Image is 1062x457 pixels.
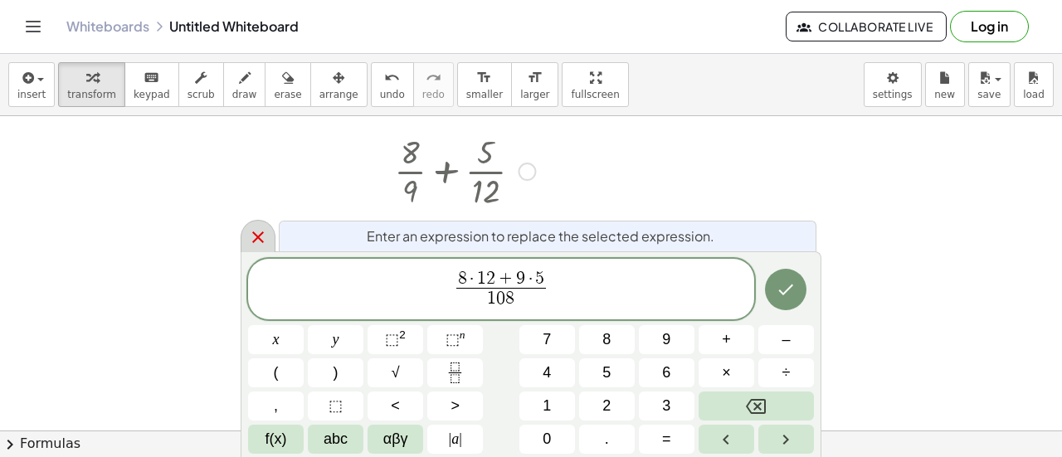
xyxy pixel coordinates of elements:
[864,62,922,107] button: settings
[543,428,551,450] span: 0
[699,325,754,354] button: Plus
[248,358,304,387] button: (
[248,325,304,354] button: x
[134,89,170,100] span: keypad
[20,13,46,40] button: Toggle navigation
[383,428,408,450] span: αβγ
[476,68,492,88] i: format_size
[758,425,814,454] button: Right arrow
[426,68,441,88] i: redo
[232,89,257,100] span: draw
[308,325,363,354] button: y
[543,362,551,384] span: 4
[310,62,368,107] button: arrange
[699,391,814,421] button: Backspace
[66,18,149,35] a: Whiteboards
[384,68,400,88] i: undo
[699,358,754,387] button: Times
[543,395,551,417] span: 1
[334,362,339,384] span: )
[427,358,483,387] button: Fraction
[319,89,358,100] span: arrange
[527,68,543,88] i: format_size
[602,395,611,417] span: 2
[579,325,635,354] button: 8
[520,89,549,100] span: larger
[413,62,454,107] button: redoredo
[699,425,754,454] button: Left arrow
[1023,89,1045,100] span: load
[368,425,423,454] button: Greek alphabet
[662,328,670,351] span: 9
[274,395,278,417] span: ,
[427,325,483,354] button: Superscript
[579,425,635,454] button: .
[519,325,575,354] button: 7
[308,358,363,387] button: )
[977,89,1001,100] span: save
[639,425,694,454] button: Equals
[371,62,414,107] button: undoundo
[639,325,694,354] button: 9
[17,89,46,100] span: insert
[8,62,55,107] button: insert
[786,12,947,41] button: Collaborate Live
[124,62,179,107] button: keyboardkeypad
[427,391,483,421] button: Greater than
[451,395,460,417] span: >
[188,89,215,100] span: scrub
[385,331,399,348] span: ⬚
[1014,62,1054,107] button: load
[223,62,266,107] button: draw
[571,89,619,100] span: fullscreen
[543,328,551,351] span: 7
[782,362,791,384] span: ÷
[562,62,628,107] button: fullscreen
[178,62,224,107] button: scrub
[144,68,159,88] i: keyboard
[265,62,310,107] button: erase
[329,395,343,417] span: ⬚
[449,428,462,450] span: a
[273,328,280,351] span: x
[505,289,514,308] span: 8
[274,362,279,384] span: (
[67,89,116,100] span: transform
[380,89,405,100] span: undo
[459,430,462,447] span: |
[873,89,913,100] span: settings
[639,391,694,421] button: 3
[449,430,452,447] span: |
[248,391,304,421] button: ,
[466,89,503,100] span: smaller
[399,328,406,341] sup: 2
[519,358,575,387] button: 4
[487,289,496,308] span: 1
[368,358,423,387] button: Square root
[602,362,611,384] span: 5
[662,362,670,384] span: 6
[248,425,304,454] button: Functions
[427,425,483,454] button: Absolute value
[722,328,731,351] span: +
[662,428,671,450] span: =
[367,226,714,246] span: Enter an expression to replace the selected expression.
[391,395,400,417] span: <
[925,62,965,107] button: new
[605,428,609,450] span: .
[422,89,445,100] span: redo
[662,395,670,417] span: 3
[265,428,287,450] span: f(x)
[324,428,348,450] span: abc
[765,269,806,310] button: Done
[639,358,694,387] button: 6
[308,391,363,421] button: Placeholder
[579,391,635,421] button: 2
[950,11,1029,42] button: Log in
[368,391,423,421] button: Less than
[495,270,517,289] span: +
[477,270,486,288] span: 1
[333,328,339,351] span: y
[467,270,477,289] span: ·
[496,289,505,308] span: 0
